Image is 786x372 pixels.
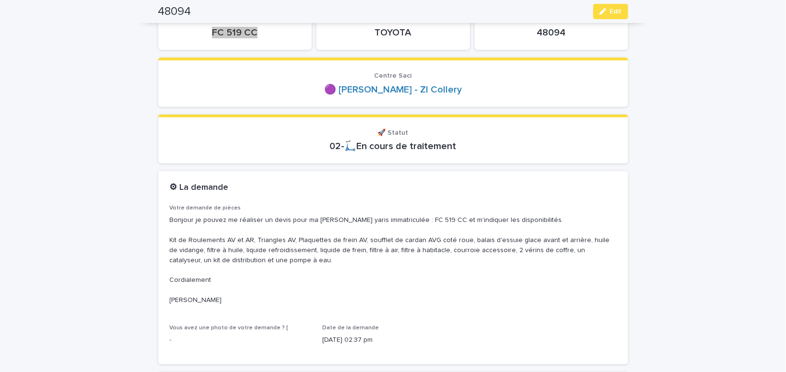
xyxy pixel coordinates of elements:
p: [DATE] 02:37 pm [322,335,464,345]
span: 🚀 Statut [378,129,409,136]
p: TOYOTA [328,27,458,38]
a: 🟣 [PERSON_NAME] - ZI Collery [324,84,462,95]
h2: 48094 [158,5,191,19]
span: Centre Saci [375,72,412,79]
span: Votre demande de pièces [170,205,241,211]
span: Edit [610,8,622,15]
p: FC 519 CC [170,27,300,38]
h2: ⚙ La demande [170,183,229,193]
p: Bonjour je pouvez me réaliser un devis pour ma [PERSON_NAME] yaris immatriculée : FC 519 CC et m'... [170,215,617,305]
p: 48094 [486,27,617,38]
button: Edit [593,4,628,19]
p: 02-🛴En cours de traitement [170,140,617,152]
p: - [170,335,311,345]
span: Vous avez une photo de votre demande ? [ [170,325,289,331]
span: Date de la demande [322,325,379,331]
